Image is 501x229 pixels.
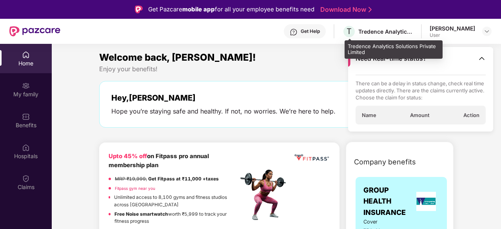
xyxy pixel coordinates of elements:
[430,25,475,32] div: [PERSON_NAME]
[416,192,436,211] img: insurerLogo
[290,28,298,36] img: svg+xml;base64,PHN2ZyBpZD0iSGVscC0zMngzMiIgeG1sbnM9Imh0dHA6Ly93d3cudzMub3JnLzIwMDAvc3ZnIiB3aWR0aD...
[320,5,369,14] a: Download Now
[135,5,143,13] img: Logo
[463,112,479,119] span: Action
[22,51,30,59] img: svg+xml;base64,PHN2ZyBpZD0iSG9tZSIgeG1sbnM9Imh0dHA6Ly93d3cudzMub3JnLzIwMDAvc3ZnIiB3aWR0aD0iMjAiIG...
[115,176,147,182] del: MRP ₹19,999,
[238,168,293,222] img: fpp.png
[22,144,30,151] img: svg+xml;base64,PHN2ZyBpZD0iSG9zcGl0YWxzIiB4bWxucz0iaHR0cDovL3d3dy53My5vcmcvMjAwMC9zdmciIHdpZHRoPS...
[345,40,443,59] div: Tredence Analytics Solutions Private Limited
[22,113,30,121] img: svg+xml;base64,PHN2ZyBpZD0iQmVuZWZpdHMiIHhtbG5zPSJodHRwOi8vd3d3LnczLm9yZy8yMDAwL3N2ZyIgd2lkdGg9Ij...
[182,5,215,13] strong: mobile app
[356,80,486,101] p: There can be a delay in status change, check real time updates directly. There are the claims cur...
[114,194,238,208] p: Unlimited access to 8,100 gyms and fitness studios across [GEOGRAPHIC_DATA]
[484,28,490,34] img: svg+xml;base64,PHN2ZyBpZD0iRHJvcGRvd24tMzJ4MzIiIHhtbG5zPSJodHRwOi8vd3d3LnczLm9yZy8yMDAwL3N2ZyIgd2...
[354,157,416,168] span: Company benefits
[111,107,336,115] div: Hope you’re staying safe and healthy. If not, no worries. We’re here to help.
[410,112,430,119] span: Amount
[363,218,392,226] span: Cover
[347,27,352,36] span: T
[99,52,256,63] span: Welcome back, [PERSON_NAME]!
[109,153,147,160] b: Upto 45% off
[115,186,155,191] a: Fitpass gym near you
[301,28,320,34] div: Get Help
[114,211,238,225] p: worth ₹5,999 to track your fitness progress
[358,28,413,35] div: Tredence Analytics Solutions Private Limited
[9,26,60,36] img: New Pazcare Logo
[22,82,30,90] img: svg+xml;base64,PHN2ZyB3aWR0aD0iMjAiIGhlaWdodD0iMjAiIHZpZXdCb3g9IjAgMCAyMCAyMCIgZmlsbD0ibm9uZSIgeG...
[430,32,475,38] div: User
[148,176,219,182] strong: Get Fitpass at ₹11,000 +taxes
[99,65,454,73] div: Enjoy your benefits!
[478,54,486,62] img: Toggle Icon
[114,211,168,217] strong: Free Noise smartwatch
[22,175,30,182] img: svg+xml;base64,PHN2ZyBpZD0iQ2xhaW0iIHhtbG5zPSJodHRwOi8vd3d3LnczLm9yZy8yMDAwL3N2ZyIgd2lkdGg9IjIwIi...
[293,152,330,163] img: fppp.png
[362,112,376,119] span: Name
[148,5,314,14] div: Get Pazcare for all your employee benefits need
[111,93,336,103] div: Hey, [PERSON_NAME]
[109,153,209,169] b: on Fitpass pro annual membership plan
[368,5,372,14] img: Stroke
[363,185,413,218] span: GROUP HEALTH INSURANCE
